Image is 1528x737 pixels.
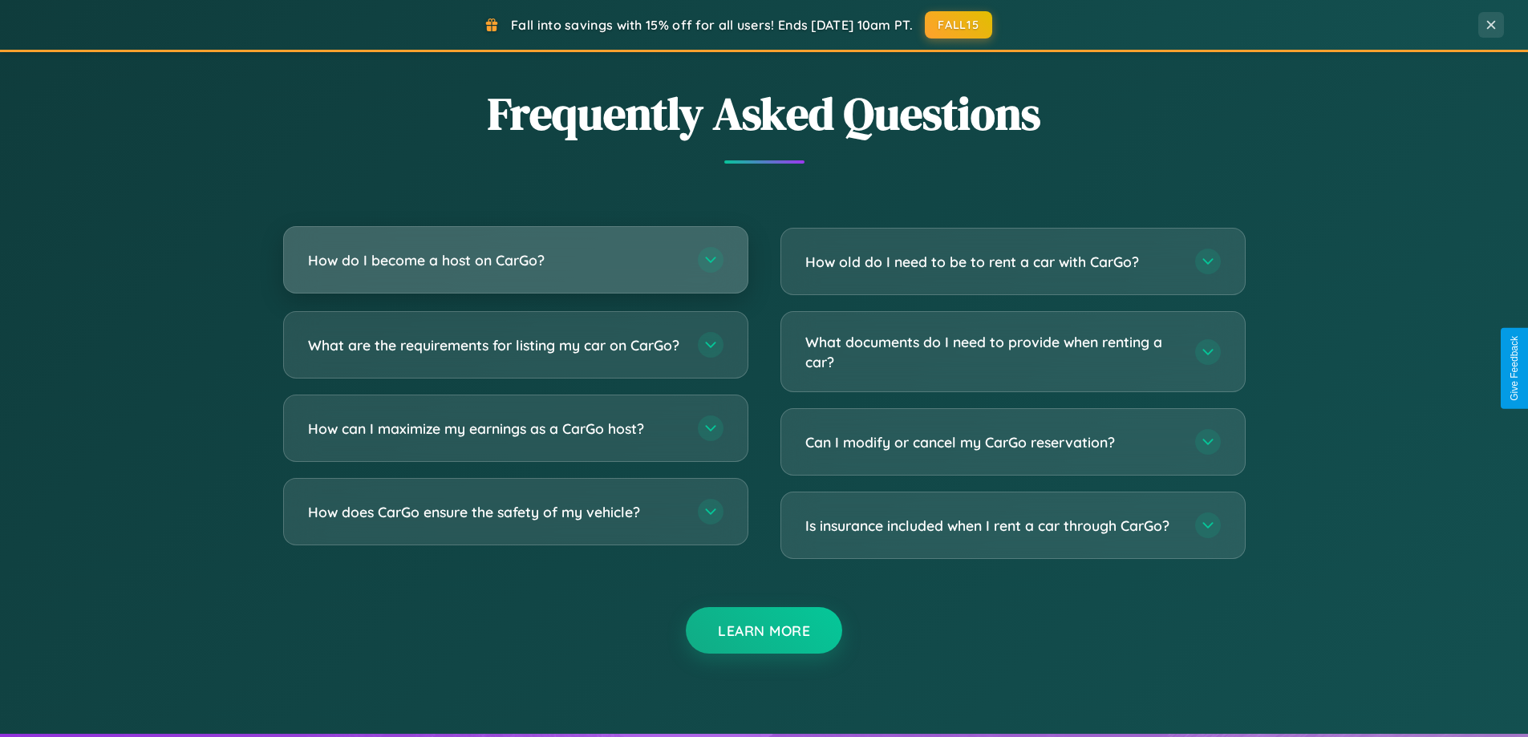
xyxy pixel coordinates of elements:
[686,607,842,654] button: Learn More
[511,17,913,33] span: Fall into savings with 15% off for all users! Ends [DATE] 10am PT.
[308,502,682,522] h3: How does CarGo ensure the safety of my vehicle?
[283,83,1246,144] h2: Frequently Asked Questions
[308,419,682,439] h3: How can I maximize my earnings as a CarGo host?
[308,335,682,355] h3: What are the requirements for listing my car on CarGo?
[805,516,1179,536] h3: Is insurance included when I rent a car through CarGo?
[1509,336,1520,401] div: Give Feedback
[925,11,992,38] button: FALL15
[805,252,1179,272] h3: How old do I need to be to rent a car with CarGo?
[805,332,1179,371] h3: What documents do I need to provide when renting a car?
[805,432,1179,452] h3: Can I modify or cancel my CarGo reservation?
[308,250,682,270] h3: How do I become a host on CarGo?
